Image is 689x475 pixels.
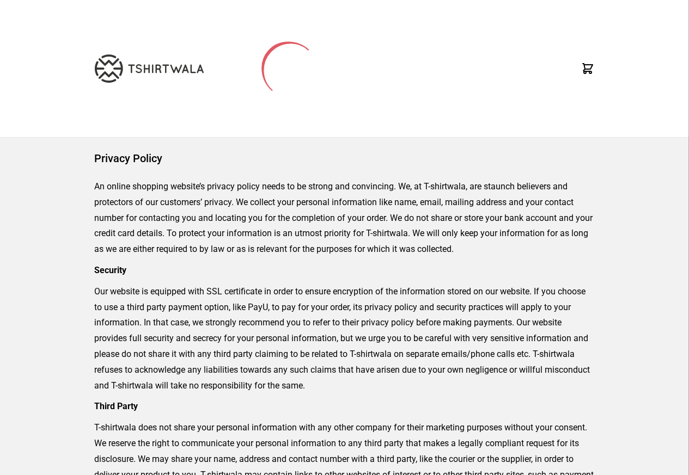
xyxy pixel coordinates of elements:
h1: Privacy Policy [94,151,595,166]
strong: Third Party [94,401,138,411]
img: TW-LOGO-400-104.png [95,54,204,83]
p: An online shopping website’s privacy policy needs to be strong and convincing. We, at T-shirtwala... [94,179,595,257]
strong: Security [94,265,126,275]
p: Our website is equipped with SSL certificate in order to ensure encryption of the information sto... [94,284,595,394]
